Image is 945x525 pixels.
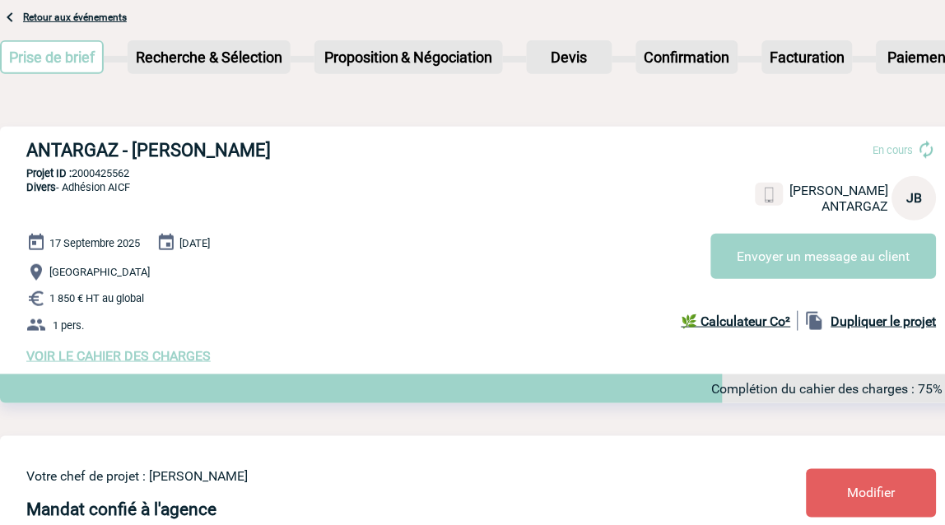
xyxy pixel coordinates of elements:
[26,140,520,160] h3: ANTARGAZ - [PERSON_NAME]
[805,311,825,331] img: file_copy-black-24dp.png
[26,181,56,193] span: Divers
[682,314,791,329] b: 🌿 Calculateur Co²
[23,12,127,23] a: Retour aux événements
[26,348,211,364] a: VOIR LE CAHIER DES CHARGES
[26,167,72,179] b: Projet ID :
[49,293,144,305] span: 1 850 € HT au global
[764,42,852,72] p: Facturation
[711,234,937,279] button: Envoyer un message au client
[53,319,84,332] span: 1 pers.
[49,267,150,279] span: [GEOGRAPHIC_DATA]
[179,238,210,250] span: [DATE]
[129,42,289,72] p: Recherche & Sélection
[822,198,889,214] span: ANTARGAZ
[831,314,937,329] b: Dupliquer le projet
[316,42,501,72] p: Proposition & Négociation
[638,42,737,72] p: Confirmation
[790,183,889,198] span: [PERSON_NAME]
[49,238,140,250] span: 17 Septembre 2025
[26,469,710,485] p: Votre chef de projet : [PERSON_NAME]
[26,181,130,193] span: - Adhésion AICF
[2,42,102,72] p: Prise de brief
[682,311,798,331] a: 🌿 Calculateur Co²
[848,486,896,501] span: Modifier
[26,500,216,520] h4: Mandat confié à l'agence
[873,145,914,157] span: En cours
[528,42,611,72] p: Devis
[907,190,923,206] span: JB
[762,188,777,202] img: portable.png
